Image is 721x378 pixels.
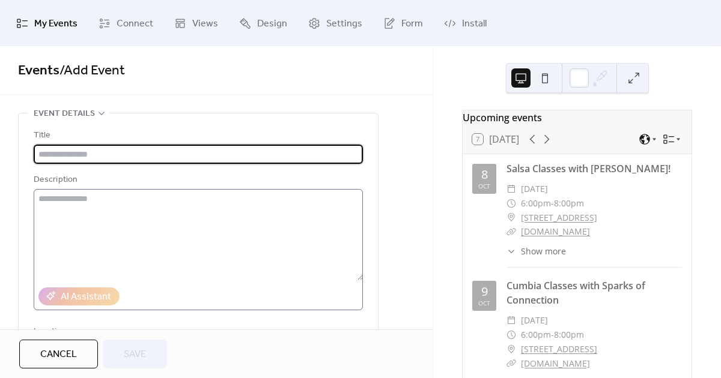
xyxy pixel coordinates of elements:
span: - [551,328,554,342]
a: Cumbia Classes with Sparks of Connection [507,279,645,307]
div: ​ [507,313,516,328]
span: Cancel [40,347,77,362]
span: Views [192,14,218,33]
div: Title [34,128,360,143]
span: Connect [117,14,153,33]
a: Views [165,5,227,41]
span: 6:00pm [521,196,551,211]
a: [DOMAIN_NAME] [521,226,590,237]
a: Connect [90,5,162,41]
div: Description [34,173,360,187]
a: Events [18,58,59,84]
div: Location [34,325,360,339]
span: 8:00pm [554,196,584,211]
span: 6:00pm [521,328,551,342]
a: [STREET_ADDRESS] [521,342,597,356]
span: My Events [34,14,78,33]
span: [DATE] [521,313,548,328]
span: / Add Event [59,58,125,84]
div: ​ [507,245,516,257]
button: Cancel [19,340,98,368]
div: ​ [507,342,516,356]
div: ​ [507,211,516,225]
div: ​ [507,356,516,371]
span: [DATE] [521,182,548,196]
span: 8:00pm [554,328,584,342]
span: - [551,196,554,211]
div: Oct [478,300,490,306]
a: Salsa Classes with [PERSON_NAME]! [507,162,671,175]
span: Form [401,14,423,33]
a: [STREET_ADDRESS] [521,211,597,225]
a: Install [435,5,496,41]
div: ​ [507,224,516,239]
span: Install [462,14,487,33]
a: Design [230,5,296,41]
span: Design [257,14,287,33]
span: Show more [521,245,566,257]
div: ​ [507,328,516,342]
div: 9 [481,286,488,298]
button: ​Show more [507,245,566,257]
a: Settings [299,5,371,41]
span: Event details [34,107,95,121]
div: Oct [478,183,490,189]
a: My Events [7,5,87,41]
span: Settings [326,14,362,33]
div: 8 [481,169,488,181]
div: ​ [507,196,516,211]
a: Form [374,5,432,41]
div: ​ [507,182,516,196]
a: [DOMAIN_NAME] [521,358,590,369]
div: Upcoming events [463,110,692,125]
